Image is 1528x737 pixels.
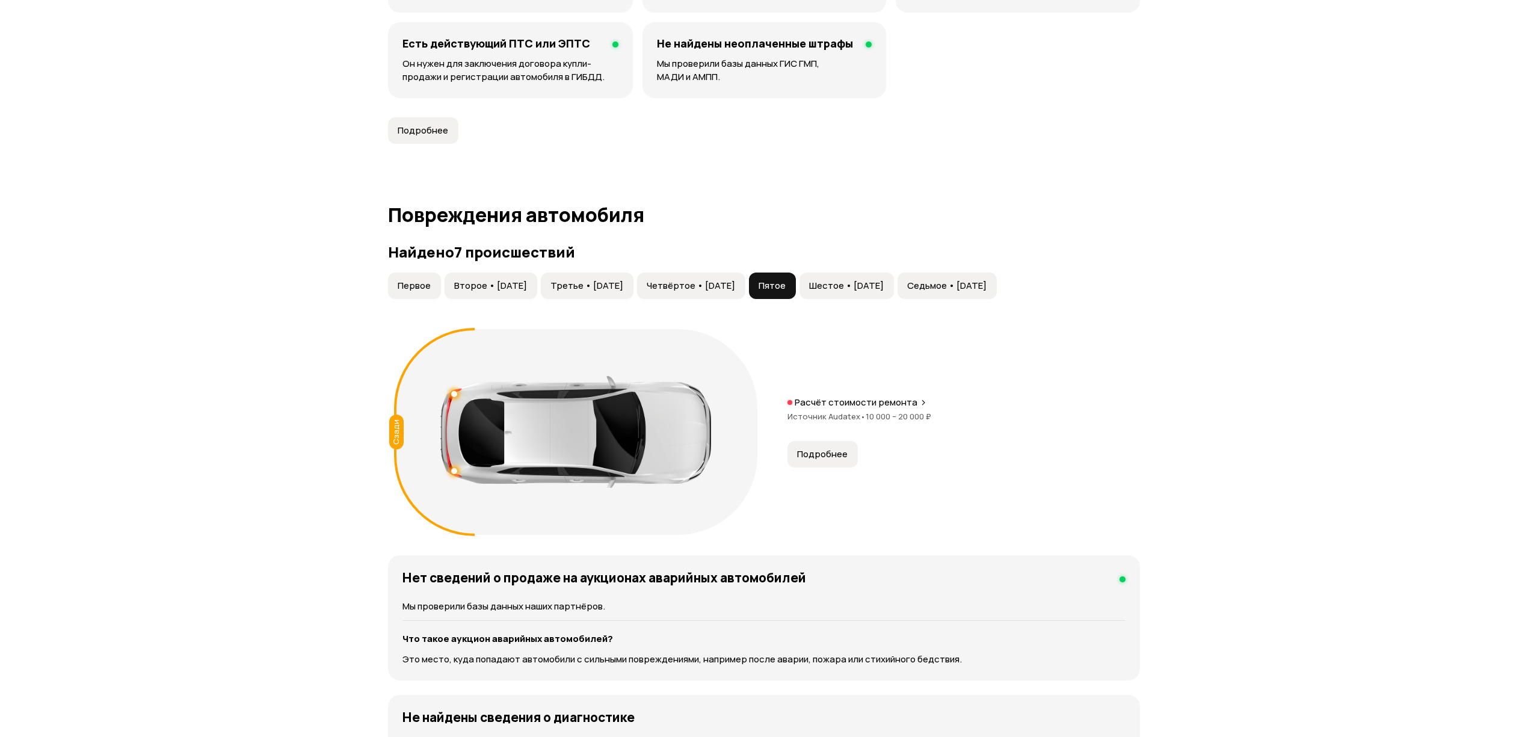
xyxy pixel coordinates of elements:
p: Мы проверили базы данных наших партнёров. [402,600,1126,613]
span: Второе • [DATE] [454,280,527,292]
h1: Повреждения автомобиля [388,204,1140,226]
button: Второе • [DATE] [445,273,537,299]
span: Первое [398,280,431,292]
span: Седьмое • [DATE] [907,280,987,292]
button: Подробнее [388,117,458,144]
button: Первое [388,273,441,299]
span: Четвёртое • [DATE] [647,280,735,292]
button: Пятое [749,273,796,299]
button: Шестое • [DATE] [799,273,894,299]
p: Мы проверили базы данных ГИС ГМП, МАДИ и АМПП. [657,57,872,84]
h3: Найдено 7 происшествий [388,244,1140,261]
button: Седьмое • [DATE] [898,273,997,299]
span: Шестое • [DATE] [809,280,884,292]
span: • [860,411,866,422]
strong: Что такое аукцион аварийных автомобилей? [402,632,613,645]
h4: Не найдены сведения о диагностике [402,709,635,725]
button: Третье • [DATE] [541,273,633,299]
p: Это место, куда попадают автомобили с сильными повреждениями, например после аварии, пожара или с... [402,653,1126,666]
h4: Не найдены неоплаченные штрафы [657,37,853,50]
button: Подробнее [787,441,858,467]
span: Подробнее [797,448,848,460]
span: 10 000 – 20 000 ₽ [866,411,931,422]
span: Источник Audatex [787,411,866,422]
div: Сзади [389,415,404,449]
h4: Нет сведений о продаже на аукционах аварийных автомобилей [402,570,806,585]
span: Третье • [DATE] [550,280,623,292]
span: Подробнее [398,125,448,137]
h4: Есть действующий ПТС или ЭПТС [402,37,590,50]
p: Расчёт стоимости ремонта [795,396,917,409]
p: Он нужен для заключения договора купли-продажи и регистрации автомобиля в ГИБДД. [402,57,618,84]
span: Пятое [759,280,786,292]
button: Четвёртое • [DATE] [637,273,745,299]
